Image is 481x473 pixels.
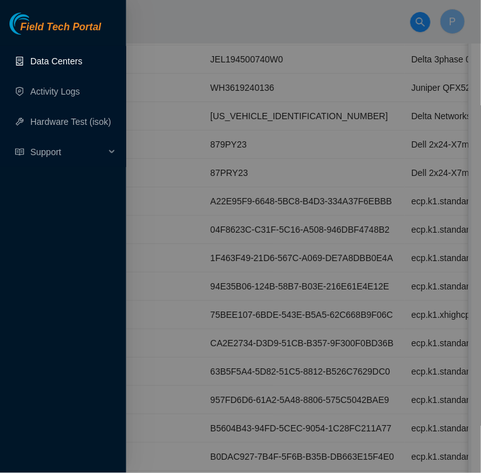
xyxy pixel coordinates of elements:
img: Akamai Technologies [9,13,64,35]
a: Akamai TechnologiesField Tech Portal [9,23,101,39]
span: read [15,148,24,156]
a: Activity Logs [30,86,80,96]
span: Field Tech Portal [20,21,101,33]
span: Support [30,139,105,165]
a: Hardware Test (isok) [30,117,111,127]
a: Data Centers [30,56,82,66]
